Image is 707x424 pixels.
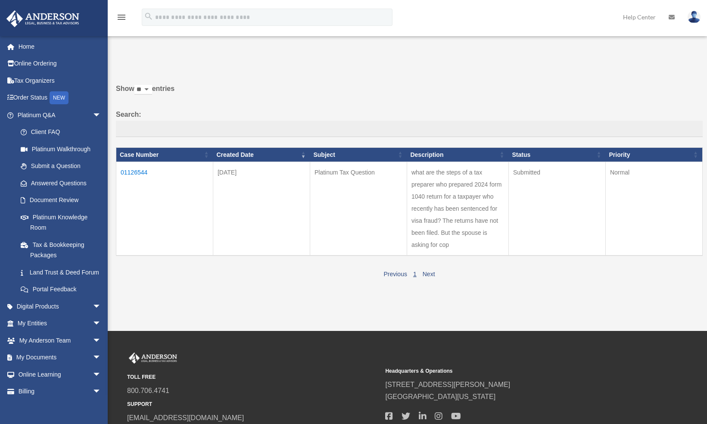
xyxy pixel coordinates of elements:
a: My Entitiesarrow_drop_down [6,315,114,332]
a: Online Ordering [6,55,114,72]
a: Billingarrow_drop_down [6,383,114,400]
td: 01126544 [116,162,213,256]
a: Answered Questions [12,175,106,192]
a: Order StatusNEW [6,89,114,107]
th: Priority: activate to sort column ascending [605,147,702,162]
a: Tax & Bookkeeping Packages [12,236,110,264]
span: arrow_drop_down [93,106,110,124]
a: Online Learningarrow_drop_down [6,366,114,383]
td: what are the steps of a tax preparer who prepared 2024 form 1040 return for a taxpayer who recent... [407,162,508,256]
th: Created Date: activate to sort column ascending [213,147,310,162]
span: arrow_drop_down [93,298,110,315]
td: Normal [605,162,702,256]
a: [EMAIL_ADDRESS][DOMAIN_NAME] [127,414,244,421]
i: menu [116,12,127,22]
a: [STREET_ADDRESS][PERSON_NAME] [385,381,510,388]
td: Submitted [508,162,605,256]
a: Home [6,38,114,55]
a: 800.706.4741 [127,387,169,394]
th: Subject: activate to sort column ascending [310,147,407,162]
img: User Pic [688,11,701,23]
span: arrow_drop_down [93,383,110,401]
a: Client FAQ [12,124,110,141]
a: Land Trust & Deed Forum [12,264,110,281]
a: My Anderson Teamarrow_drop_down [6,332,114,349]
img: Anderson Advisors Platinum Portal [4,10,82,27]
input: Search: [116,121,703,137]
span: arrow_drop_down [93,315,110,333]
td: Platinum Tax Question [310,162,407,256]
label: Show entries [116,83,703,103]
span: arrow_drop_down [93,349,110,367]
select: Showentries [134,85,152,95]
small: SUPPORT [127,400,379,409]
a: Tax Organizers [6,72,114,89]
span: arrow_drop_down [93,332,110,349]
a: Platinum Q&Aarrow_drop_down [6,106,110,124]
a: Document Review [12,192,110,209]
th: Case Number: activate to sort column ascending [116,147,213,162]
span: arrow_drop_down [93,366,110,383]
label: Search: [116,109,703,137]
small: Headquarters & Operations [385,367,637,376]
td: [DATE] [213,162,310,256]
small: TOLL FREE [127,373,379,382]
a: Previous [383,271,407,277]
a: Next [423,271,435,277]
img: Anderson Advisors Platinum Portal [127,352,179,364]
i: search [144,12,153,21]
th: Description: activate to sort column ascending [407,147,508,162]
a: Platinum Walkthrough [12,140,110,158]
a: My Documentsarrow_drop_down [6,349,114,366]
a: Portal Feedback [12,281,110,298]
a: menu [116,15,127,22]
a: 1 [413,271,417,277]
div: NEW [50,91,69,104]
a: [GEOGRAPHIC_DATA][US_STATE] [385,393,495,400]
a: Submit a Question [12,158,110,175]
a: Platinum Knowledge Room [12,209,110,236]
a: Digital Productsarrow_drop_down [6,298,114,315]
th: Status: activate to sort column ascending [508,147,605,162]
